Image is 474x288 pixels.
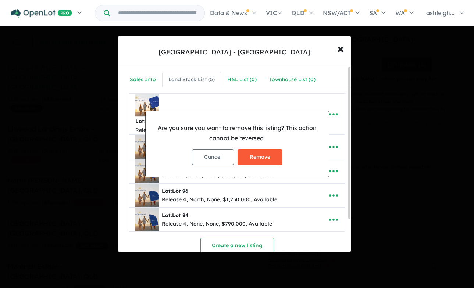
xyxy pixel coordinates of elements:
[111,5,203,21] input: Try estate name, suburb, builder or developer
[192,149,234,165] button: Cancel
[152,123,323,143] p: Are you sure you want to remove this listing? This action cannot be reversed.
[238,149,282,165] button: Remove
[426,9,455,17] span: ashleigh...
[11,9,72,18] img: Openlot PRO Logo White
